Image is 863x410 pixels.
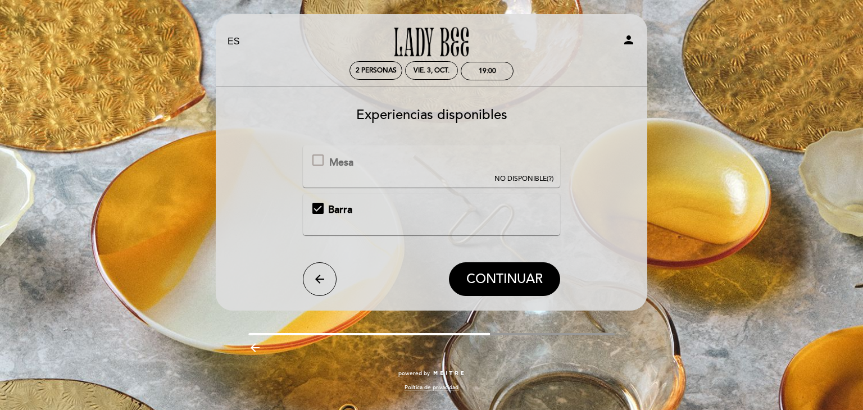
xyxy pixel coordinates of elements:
span: Experiencias disponibles [356,107,507,123]
button: person [622,33,635,51]
md-checkbox: Barra [312,203,551,217]
img: MEITRE [433,371,465,376]
div: 19:00 [479,67,496,75]
i: arrow_backward [248,341,262,354]
span: CONTINUAR [466,272,543,288]
button: NO DISPONIBLE(?) [491,145,557,184]
div: Mesa [329,156,353,170]
i: arrow_back [313,272,326,286]
a: powered by [398,370,465,377]
a: [DEMOGRAPHIC_DATA] Bee [361,26,502,57]
i: person [622,33,635,47]
span: powered by [398,370,430,377]
span: Barra [328,203,352,216]
div: vie. 3, oct. [414,66,449,75]
button: arrow_back [303,262,337,296]
button: CONTINUAR [449,262,560,296]
span: NO DISPONIBLE [494,175,547,183]
div: (?) [494,174,553,184]
span: 2 personas [356,66,397,75]
a: Política de privacidad [405,384,458,391]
